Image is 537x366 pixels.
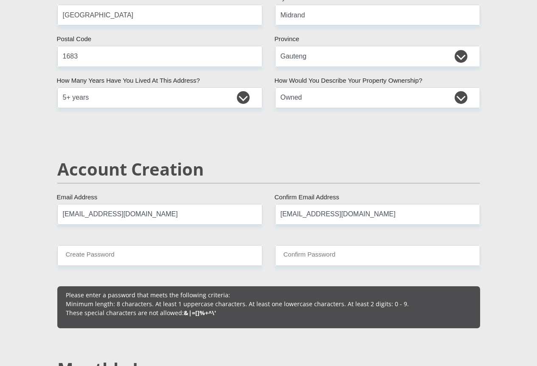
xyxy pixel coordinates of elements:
p: Please enter a password that meets the following criteria: Minimum length: 8 characters. At least... [66,291,472,317]
input: Confirm Password [275,245,480,266]
input: Suburb [57,5,262,25]
b: &|=[]%+^\' [184,309,216,317]
select: Please select a value [275,87,480,108]
select: Please select a value [57,87,262,108]
input: City [275,5,480,25]
input: Create Password [57,245,262,266]
input: Postal Code [57,46,262,67]
input: Email Address [57,204,262,225]
h2: Account Creation [57,159,480,179]
select: Please Select a Province [275,46,480,67]
input: Confirm Email Address [275,204,480,225]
